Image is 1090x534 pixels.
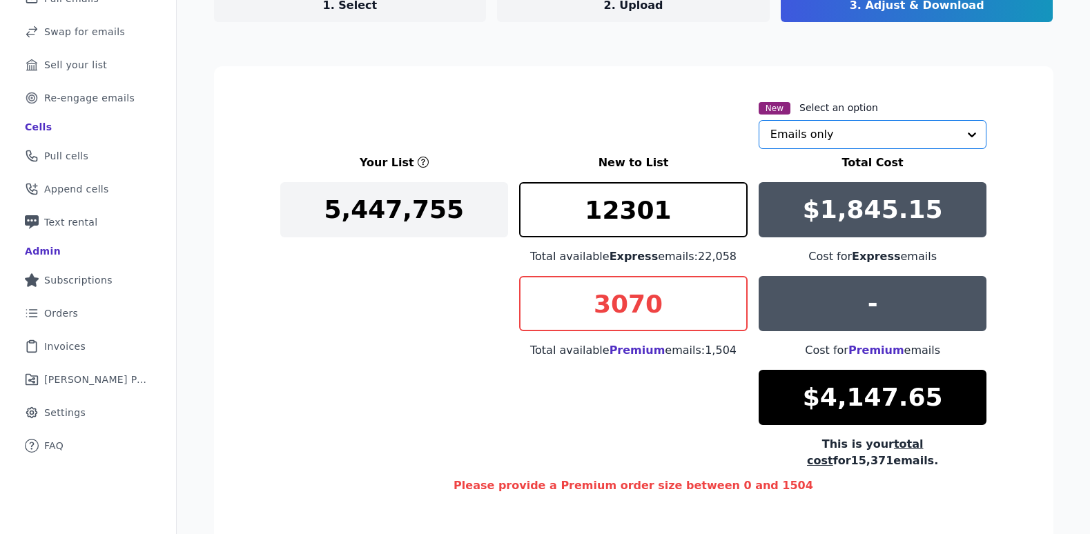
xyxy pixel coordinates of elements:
span: Orders [44,306,78,320]
a: [PERSON_NAME] Performance [11,364,165,395]
a: Text rental [11,207,165,237]
label: Select an option [799,101,878,115]
span: Express [852,250,901,263]
span: Express [610,250,659,263]
span: Append cells [44,182,109,196]
div: Admin [25,244,61,258]
span: Subscriptions [44,273,113,287]
div: This is your for 15,371 emails. [759,436,987,469]
a: Re-engage emails [11,83,165,113]
span: Premium [610,344,665,357]
a: Invoices [11,331,165,362]
h3: New to List [519,155,748,171]
div: Cost for emails [759,342,987,359]
span: Premium [848,344,904,357]
h3: Your List [360,155,414,171]
a: Append cells [11,174,165,204]
p: 5,447,755 [324,196,464,224]
span: Text rental [44,215,98,229]
span: Invoices [44,339,86,353]
a: FAQ [11,431,165,461]
p: - [868,290,878,317]
div: Total available emails: 1,504 [519,342,748,359]
a: Subscriptions [11,265,165,295]
a: Pull cells [11,141,165,171]
p: Please provide a Premium order size between 0 and 1504 [454,477,813,533]
a: Orders [11,298,165,328]
span: Pull cells [44,149,88,163]
span: Sell your list [44,58,107,72]
p: $4,147.65 [803,384,943,411]
a: Swap for emails [11,17,165,47]
h3: Total Cost [759,155,987,171]
span: Swap for emails [44,25,125,39]
p: $1,845.15 [803,196,943,224]
span: FAQ [44,439,64,453]
a: Settings [11,397,165,428]
div: Total available emails: 22,058 [519,248,748,265]
span: New [759,102,790,115]
a: Sell your list [11,50,165,80]
span: Settings [44,406,86,419]
span: [PERSON_NAME] Performance [44,373,148,386]
span: Re-engage emails [44,91,135,105]
div: Cost for emails [759,248,987,265]
div: Cells [25,120,52,134]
